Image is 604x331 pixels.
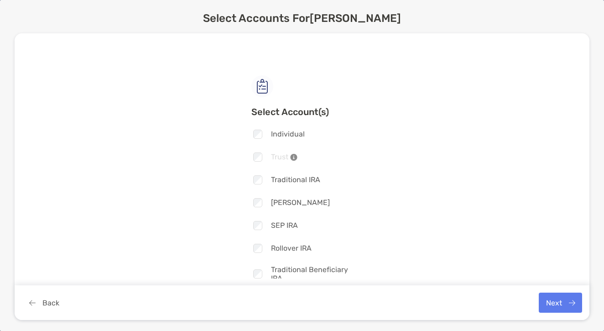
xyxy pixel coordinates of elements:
span: Rollover IRA [271,244,312,252]
img: check list [251,75,273,97]
button: Next [539,293,582,313]
h2: Select Accounts For [PERSON_NAME] [203,12,401,25]
span: SEP IRA [271,221,298,230]
h3: Select Account(s) [251,106,353,117]
span: Trust [271,152,297,161]
span: Traditional IRA [271,175,320,184]
span: Individual [271,130,305,138]
img: info-icon [290,153,297,161]
span: [PERSON_NAME] [271,198,330,207]
button: Back [22,293,66,313]
span: Traditional Beneficiary IRA [271,265,353,283]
